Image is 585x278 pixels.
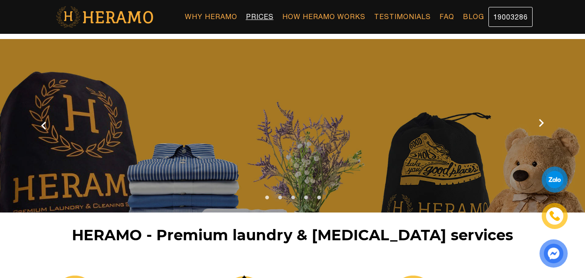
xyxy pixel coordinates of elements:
a: Testimonials [370,7,435,26]
button: 4 [301,195,310,204]
a: Blog [459,7,488,26]
button: 3 [288,195,297,204]
a: phone-icon [543,204,567,228]
h1: HERAMO - Premium laundry & [MEDICAL_DATA] services [51,226,534,244]
a: Why Heramo [181,7,242,26]
a: How Heramo Works [278,7,370,26]
a: Prices [242,7,278,26]
img: logo-with-text.png [53,6,156,28]
img: phone-icon [549,210,561,222]
button: 2 [275,195,284,204]
button: 1 [262,195,271,204]
a: FAQ [435,7,459,26]
a: 19003286 [488,7,533,27]
button: 5 [314,195,323,204]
